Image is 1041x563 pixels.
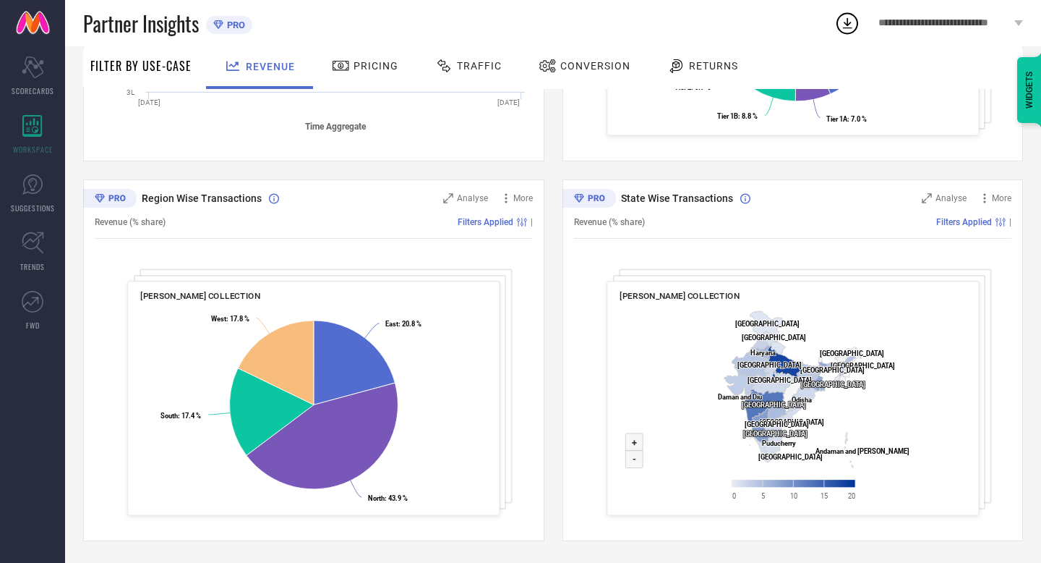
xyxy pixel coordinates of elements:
span: Revenue (% share) [95,217,166,227]
text: 10 [789,492,797,500]
text: [GEOGRAPHIC_DATA] [747,376,812,384]
text: [GEOGRAPHIC_DATA] [760,418,824,426]
text: [GEOGRAPHIC_DATA] [741,401,805,409]
text: : 8.9 % [674,83,710,91]
span: More [992,193,1011,203]
tspan: South [160,412,178,420]
text: 15 [821,492,828,500]
span: Conversion [560,60,630,72]
text: : 17.4 % [160,412,201,420]
text: : 8.8 % [716,112,757,120]
svg: Zoom [443,193,453,203]
span: Pricing [354,60,398,72]
text: Andaman and [PERSON_NAME] [815,447,909,455]
span: WORKSPACE [13,144,53,155]
text: [GEOGRAPHIC_DATA] [744,420,808,428]
text: : 20.8 % [385,320,421,328]
text: [GEOGRAPHIC_DATA] [801,381,865,389]
span: Filters Applied [458,217,513,227]
text: [GEOGRAPHIC_DATA] [741,334,805,342]
span: PRO [223,20,245,30]
tspan: Tier 1B [716,112,737,120]
span: Filter By Use-Case [90,57,192,75]
text: [GEOGRAPHIC_DATA] [743,430,807,438]
text: : 17.8 % [211,315,249,323]
div: Premium [562,189,616,211]
text: [DATE] [138,98,160,106]
tspan: Tier 1A [826,115,847,123]
span: Filters Applied [936,217,992,227]
tspan: West [211,315,226,323]
span: SCORECARDS [12,85,54,96]
span: [PERSON_NAME] COLLECTION [140,291,260,301]
div: Premium [83,189,137,211]
span: Revenue (% share) [574,217,645,227]
span: Revenue [246,61,295,72]
tspan: Tier 2 [674,83,690,91]
text: : 7.0 % [826,115,866,123]
text: [GEOGRAPHIC_DATA] [735,320,800,328]
text: [GEOGRAPHIC_DATA] [830,362,894,370]
span: More [513,193,533,203]
text: [GEOGRAPHIC_DATA] [800,366,865,374]
tspan: Time Aggregate [305,122,367,132]
text: [GEOGRAPHIC_DATA] [758,453,822,461]
text: 0 [732,492,735,500]
svg: Zoom [922,193,932,203]
text: Daman and Diu [718,393,762,401]
tspan: North [368,494,385,502]
text: + [632,437,637,448]
span: | [531,217,533,227]
text: 3L [127,88,135,96]
text: [GEOGRAPHIC_DATA] [737,361,801,369]
text: 20 [847,492,854,500]
span: Returns [689,60,738,72]
span: Partner Insights [83,9,199,38]
text: Puducherry [761,439,795,447]
div: Open download list [834,10,860,36]
span: Region Wise Transactions [142,192,262,204]
span: FWD [26,320,40,331]
text: [GEOGRAPHIC_DATA] [820,350,884,357]
text: Haryana [750,349,776,357]
span: SUGGESTIONS [11,203,55,213]
span: TRENDS [20,261,45,272]
text: : 43.9 % [368,494,408,502]
span: Analyse [457,193,488,203]
text: [DATE] [497,98,520,106]
span: State Wise Transactions [621,192,733,204]
span: [PERSON_NAME] COLLECTION [620,291,740,301]
text: - [633,454,636,465]
span: Analyse [935,193,967,203]
span: | [1009,217,1011,227]
text: Odisha [792,396,812,404]
tspan: East [385,320,398,328]
span: Traffic [457,60,502,72]
text: 5 [761,492,764,500]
